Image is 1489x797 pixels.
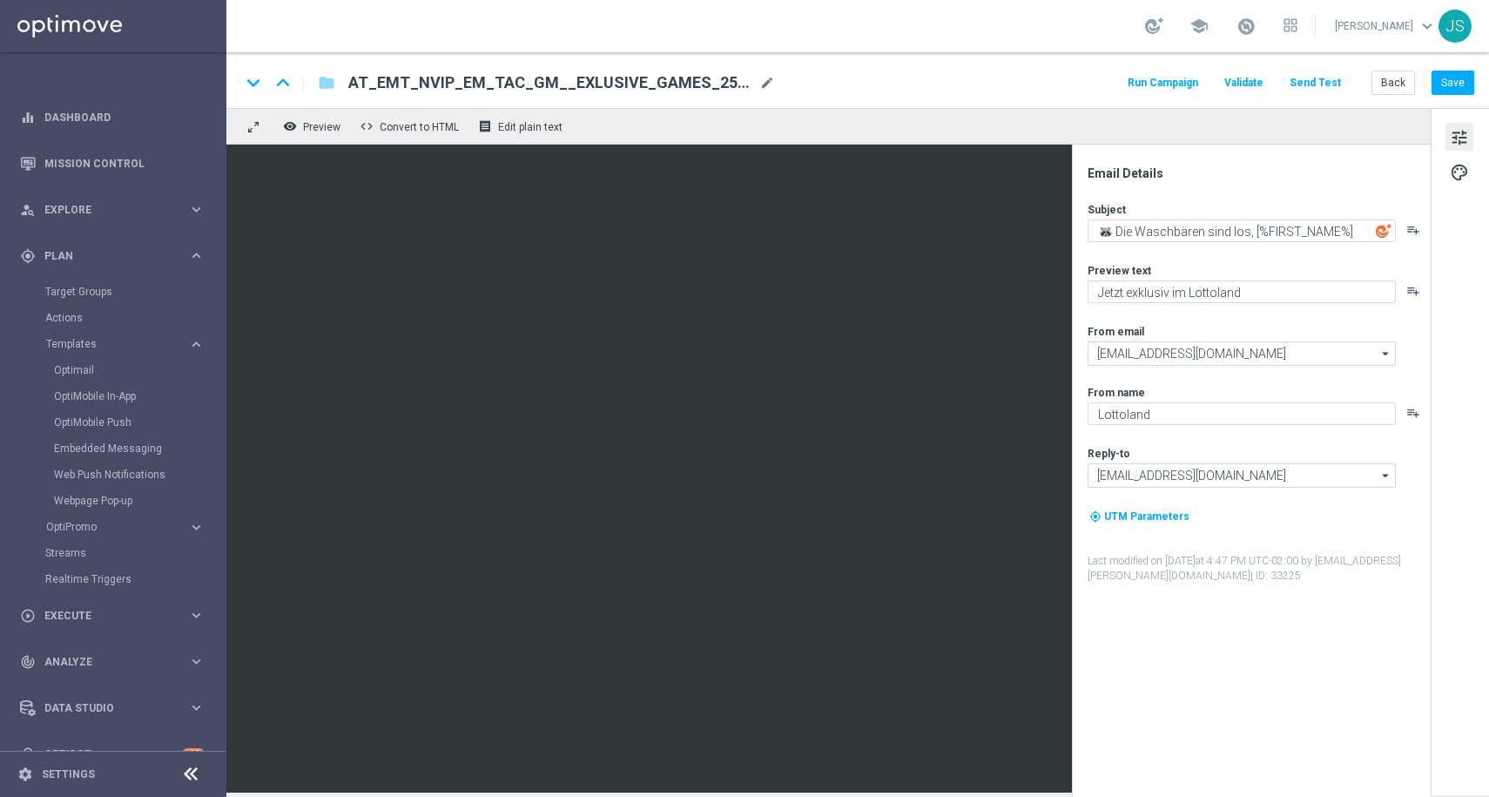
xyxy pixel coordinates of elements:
[20,248,188,264] div: Plan
[498,121,563,133] span: Edit plain text
[1088,507,1191,526] button: my_location UTM Parameters
[45,572,181,586] a: Realtime Triggers
[1224,77,1263,89] span: Validate
[240,70,266,96] i: keyboard_arrow_down
[45,279,225,305] div: Target Groups
[45,514,225,540] div: OptiPromo
[19,655,205,669] button: track_changes Analyze keyboard_arrow_right
[54,494,181,508] a: Webpage Pop-up
[1450,161,1469,184] span: palette
[1376,223,1391,239] img: optiGenie.svg
[188,519,205,536] i: keyboard_arrow_right
[1088,165,1429,181] div: Email Details
[1287,71,1344,95] button: Send Test
[1406,223,1420,237] i: playlist_add
[1088,463,1396,488] input: Select
[1378,342,1395,365] i: arrow_drop_down
[1189,17,1209,36] span: school
[46,339,171,349] span: Templates
[19,111,205,125] button: equalizer Dashboard
[45,331,225,514] div: Templates
[303,121,340,133] span: Preview
[1406,406,1420,420] button: playlist_add
[1445,158,1473,186] button: palette
[1088,341,1396,366] input: Select
[318,72,335,93] i: folder
[1418,17,1437,36] span: keyboard_arrow_down
[1432,71,1474,95] button: Save
[188,201,205,218] i: keyboard_arrow_right
[316,69,337,97] button: folder
[182,748,205,760] div: +10
[19,747,205,761] button: lightbulb Optibot +10
[1445,123,1473,151] button: tune
[54,415,181,429] a: OptiMobile Push
[46,522,188,532] div: OptiPromo
[1371,71,1415,95] button: Back
[54,383,225,409] div: OptiMobile In-App
[54,468,181,482] a: Web Push Notifications
[45,337,205,351] button: Templates keyboard_arrow_right
[1088,447,1130,461] label: Reply-to
[1088,554,1429,584] label: Last modified on [DATE] at 4:47 PM UTC-02:00 by [EMAIL_ADDRESS][PERSON_NAME][DOMAIN_NAME]
[1333,13,1438,39] a: [PERSON_NAME]keyboard_arrow_down
[45,311,181,325] a: Actions
[20,608,36,624] i: play_circle_outline
[42,769,95,780] a: Settings
[54,462,225,488] div: Web Push Notifications
[46,522,171,532] span: OptiPromo
[188,699,205,716] i: keyboard_arrow_right
[19,701,205,715] button: Data Studio keyboard_arrow_right
[1089,510,1102,523] i: my_location
[20,202,188,218] div: Explore
[45,305,225,331] div: Actions
[20,202,36,218] i: person_search
[20,94,205,140] div: Dashboard
[17,767,33,782] i: settings
[1250,570,1301,582] span: | ID: 33225
[1088,203,1126,217] label: Subject
[54,357,225,383] div: Optimail
[45,520,205,534] button: OptiPromo keyboard_arrow_right
[45,546,181,560] a: Streams
[1125,71,1201,95] button: Run Campaign
[20,608,188,624] div: Execute
[54,436,225,462] div: Embedded Messaging
[20,140,205,186] div: Mission Control
[19,249,205,263] button: gps_fixed Plan keyboard_arrow_right
[478,119,492,133] i: receipt
[1088,386,1145,400] label: From name
[474,115,570,138] button: receipt Edit plain text
[54,409,225,436] div: OptiMobile Push
[1450,126,1469,149] span: tune
[1406,284,1420,298] button: playlist_add
[19,157,205,171] button: Mission Control
[44,140,205,186] a: Mission Control
[20,110,36,125] i: equalizer
[46,339,188,349] div: Templates
[270,70,296,96] i: keyboard_arrow_up
[19,203,205,217] div: person_search Explore keyboard_arrow_right
[20,248,36,264] i: gps_fixed
[20,746,36,762] i: lightbulb
[380,121,459,133] span: Convert to HTML
[355,115,467,138] button: code Convert to HTML
[20,654,188,670] div: Analyze
[1088,264,1151,278] label: Preview text
[54,488,225,514] div: Webpage Pop-up
[44,251,188,261] span: Plan
[279,115,348,138] button: remove_red_eye Preview
[1438,10,1472,43] div: JS
[19,609,205,623] button: play_circle_outline Execute keyboard_arrow_right
[45,566,225,592] div: Realtime Triggers
[759,75,775,91] span: mode_edit
[188,247,205,264] i: keyboard_arrow_right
